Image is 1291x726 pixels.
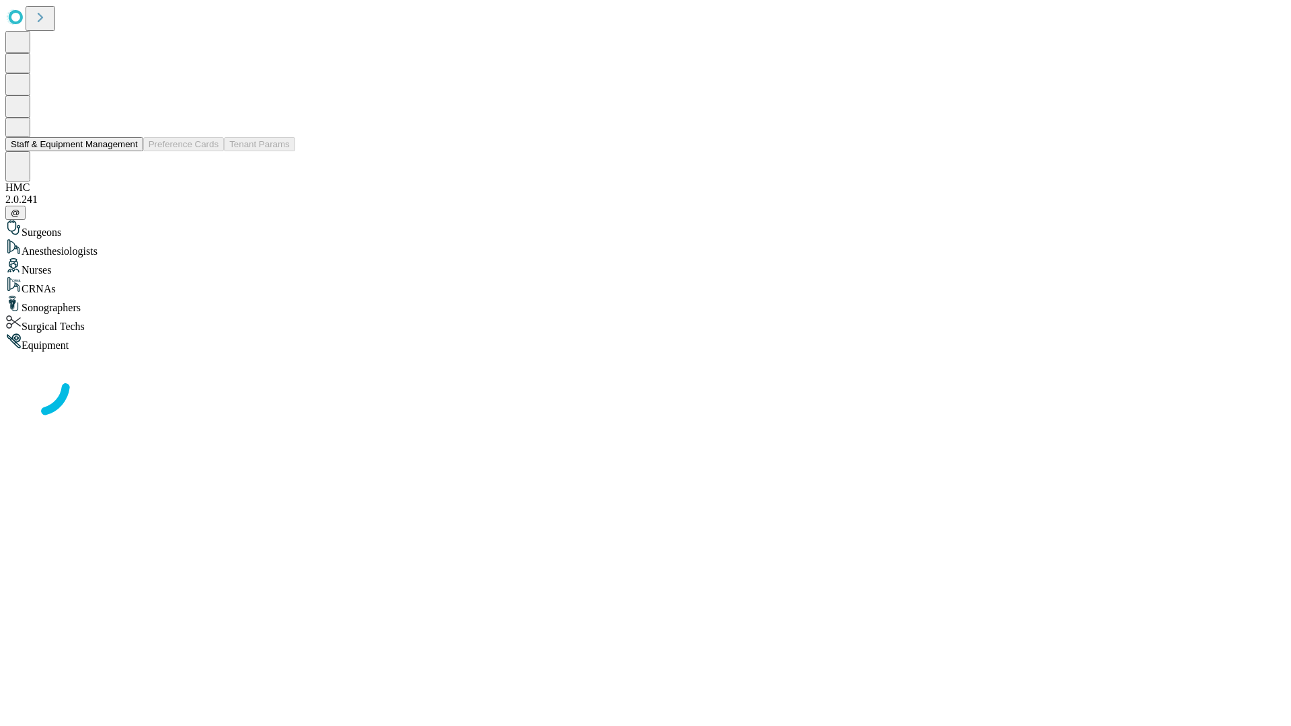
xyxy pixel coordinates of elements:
[5,206,26,220] button: @
[5,239,1286,257] div: Anesthesiologists
[5,137,143,151] button: Staff & Equipment Management
[5,220,1286,239] div: Surgeons
[224,137,295,151] button: Tenant Params
[5,182,1286,194] div: HMC
[5,194,1286,206] div: 2.0.241
[11,208,20,218] span: @
[5,257,1286,276] div: Nurses
[5,314,1286,333] div: Surgical Techs
[5,276,1286,295] div: CRNAs
[143,137,224,151] button: Preference Cards
[5,333,1286,352] div: Equipment
[5,295,1286,314] div: Sonographers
